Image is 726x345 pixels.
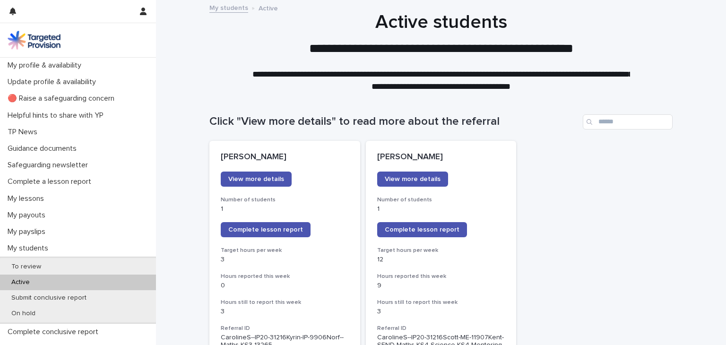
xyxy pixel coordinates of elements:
[377,299,505,306] h3: Hours still to report this week
[221,325,349,332] h3: Referral ID
[4,194,52,203] p: My lessons
[377,273,505,280] h3: Hours reported this week
[4,111,111,120] p: Helpful hints to share with YP
[377,282,505,290] p: 9
[377,152,505,163] p: [PERSON_NAME]
[377,222,467,237] a: Complete lesson report
[4,61,89,70] p: My profile & availability
[259,2,278,13] p: Active
[4,263,49,271] p: To review
[221,172,292,187] a: View more details
[377,196,505,204] h3: Number of students
[583,114,673,129] input: Search
[221,299,349,306] h3: Hours still to report this week
[221,196,349,204] h3: Number of students
[4,94,122,103] p: 🔴 Raise a safeguarding concern
[228,176,284,182] span: View more details
[377,308,505,316] p: 3
[4,161,95,170] p: Safeguarding newsletter
[4,211,53,220] p: My payouts
[4,294,94,302] p: Submit conclusive report
[4,177,99,186] p: Complete a lesson report
[221,256,349,264] p: 3
[377,256,505,264] p: 12
[377,205,505,213] p: 1
[8,31,60,50] img: M5nRWzHhSzIhMunXDL62
[221,308,349,316] p: 3
[4,244,56,253] p: My students
[209,2,248,13] a: My students
[209,11,673,34] h1: Active students
[221,273,349,280] h3: Hours reported this week
[221,222,311,237] a: Complete lesson report
[228,226,303,233] span: Complete lesson report
[221,247,349,254] h3: Target hours per week
[221,282,349,290] p: 0
[377,172,448,187] a: View more details
[4,128,45,137] p: TP News
[221,205,349,213] p: 1
[221,152,349,163] p: [PERSON_NAME]
[385,176,441,182] span: View more details
[377,247,505,254] h3: Target hours per week
[4,78,104,86] p: Update profile & availability
[4,310,43,318] p: On hold
[377,325,505,332] h3: Referral ID
[4,227,53,236] p: My payslips
[4,328,106,336] p: Complete conclusive report
[4,144,84,153] p: Guidance documents
[385,226,459,233] span: Complete lesson report
[4,278,37,286] p: Active
[209,115,579,129] h1: Click "View more details" to read more about the referral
